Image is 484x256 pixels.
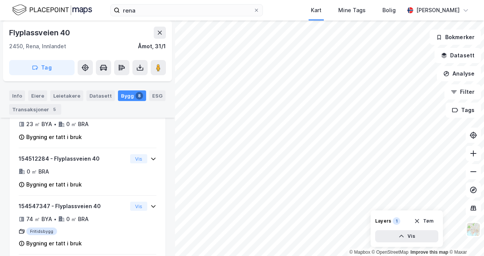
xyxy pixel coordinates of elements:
[9,90,25,101] div: Info
[393,217,400,225] div: 1
[9,42,66,51] div: 2450, Rena, Innlandet
[28,90,47,101] div: Eiere
[27,167,49,176] div: 0 ㎡ BRA
[411,250,448,255] a: Improve this map
[51,106,58,113] div: 5
[311,6,322,15] div: Kart
[26,239,82,248] div: Bygning er tatt i bruk
[435,48,481,63] button: Datasett
[9,27,72,39] div: Flyplassveien 40
[26,120,52,129] div: 23 ㎡ BYA
[375,230,438,242] button: Vis
[50,90,83,101] div: Leietakere
[416,6,460,15] div: [PERSON_NAME]
[86,90,115,101] div: Datasett
[430,30,481,45] button: Bokmerker
[26,180,82,189] div: Bygning er tatt i bruk
[338,6,366,15] div: Mine Tags
[66,120,89,129] div: 0 ㎡ BRA
[120,5,253,16] input: Søk på adresse, matrikkel, gårdeiere, leietakere eller personer
[135,92,143,100] div: 8
[375,218,391,224] div: Layers
[444,84,481,100] button: Filter
[12,3,92,17] img: logo.f888ab2527a4732fd821a326f86c7f29.svg
[19,154,127,163] div: 154512284 - Flyplassveien 40
[26,215,52,224] div: 74 ㎡ BYA
[26,133,82,142] div: Bygning er tatt i bruk
[446,103,481,118] button: Tags
[446,220,484,256] div: Kontrollprogram for chat
[9,60,75,75] button: Tag
[372,250,409,255] a: OpenStreetMap
[437,66,481,81] button: Analyse
[130,154,147,163] button: Vis
[66,215,89,224] div: 0 ㎡ BRA
[118,90,146,101] div: Bygg
[349,250,370,255] a: Mapbox
[149,90,166,101] div: ESG
[9,104,61,115] div: Transaksjoner
[54,216,57,222] div: •
[409,215,438,227] button: Tøm
[382,6,396,15] div: Bolig
[138,42,166,51] div: Åmot, 31/1
[54,121,57,127] div: •
[19,202,127,211] div: 154547347 - Flyplassveien 40
[130,202,147,211] button: Vis
[446,220,484,256] iframe: Chat Widget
